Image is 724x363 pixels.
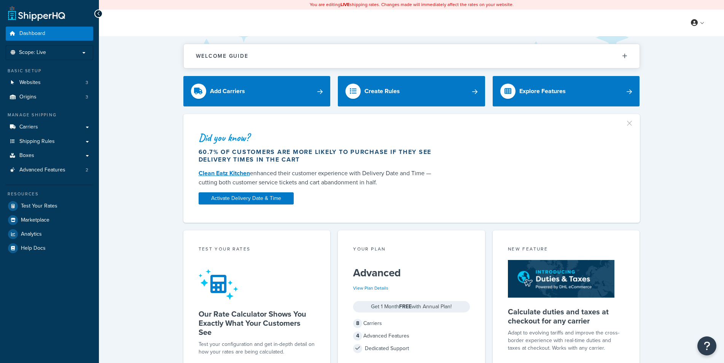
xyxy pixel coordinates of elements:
li: Websites [6,76,93,90]
span: 3 [86,79,88,86]
h5: Calculate duties and taxes at checkout for any carrier [508,307,625,325]
div: Carriers [353,318,470,329]
a: Clean Eatz Kitchen [199,169,250,178]
a: Explore Features [493,76,640,106]
a: Add Carriers [183,76,331,106]
div: 60.7% of customers are more likely to purchase if they see delivery times in the cart [199,148,439,163]
a: View Plan Details [353,285,388,292]
span: Origins [19,94,37,100]
li: Origins [6,90,93,104]
span: Carriers [19,124,38,130]
a: Origins3 [6,90,93,104]
div: Dedicated Support [353,343,470,354]
div: Manage Shipping [6,112,93,118]
a: Carriers [6,120,93,134]
h5: Our Rate Calculator Shows You Exactly What Your Customers See [199,309,315,337]
div: Your Plan [353,246,470,254]
span: Advanced Features [19,167,65,173]
div: enhanced their customer experience with Delivery Date and Time — cutting both customer service ti... [199,169,439,187]
span: Marketplace [21,217,49,224]
span: Analytics [21,231,42,238]
span: Shipping Rules [19,138,55,145]
a: Websites3 [6,76,93,90]
a: Activate Delivery Date & Time [199,192,294,204]
b: LIVE [341,1,350,8]
div: Add Carriers [210,86,245,97]
p: Adapt to evolving tariffs and improve the cross-border experience with real-time duties and taxes... [508,329,625,352]
li: Advanced Features [6,163,93,177]
a: Dashboard [6,27,93,41]
a: Advanced Features2 [6,163,93,177]
button: Open Resource Center [697,336,716,355]
div: Basic Setup [6,68,93,74]
span: Websites [19,79,41,86]
button: Welcome Guide [184,44,640,68]
span: Dashboard [19,30,45,37]
div: New Feature [508,246,625,254]
a: Analytics [6,227,93,241]
strong: FREE [399,303,412,311]
div: Create Rules [364,86,400,97]
h5: Advanced [353,267,470,279]
a: Help Docs [6,241,93,255]
div: Get 1 Month with Annual Plan! [353,301,470,312]
div: Advanced Features [353,331,470,341]
span: Scope: Live [19,49,46,56]
span: Test Your Rates [21,203,57,209]
div: Resources [6,191,93,197]
span: 8 [353,319,362,328]
h2: Welcome Guide [196,53,248,59]
div: Did you know? [199,132,439,143]
a: Marketplace [6,213,93,227]
div: Test your rates [199,246,315,254]
span: 3 [86,94,88,100]
span: Help Docs [21,245,46,252]
span: 2 [86,167,88,173]
a: Boxes [6,149,93,163]
a: Test Your Rates [6,199,93,213]
a: Create Rules [338,76,485,106]
div: Test your configuration and get in-depth detail on how your rates are being calculated. [199,341,315,356]
a: Shipping Rules [6,135,93,149]
span: 4 [353,331,362,341]
span: Boxes [19,152,34,159]
div: Explore Features [519,86,566,97]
